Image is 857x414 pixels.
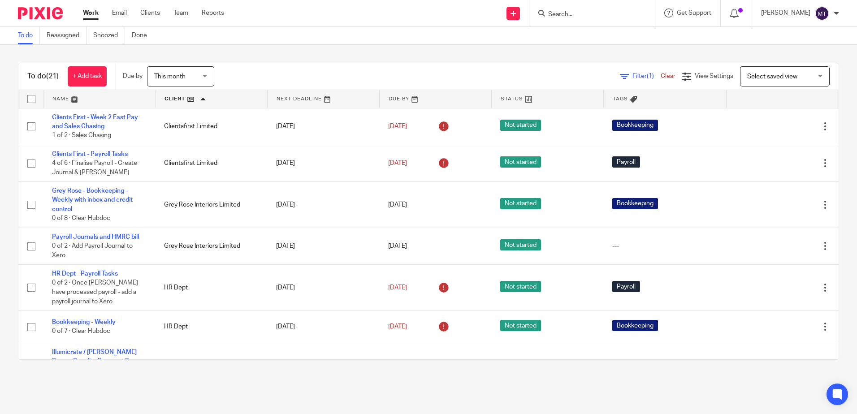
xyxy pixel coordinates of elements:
[154,73,186,80] span: This month
[647,73,654,79] span: (1)
[761,9,810,17] p: [PERSON_NAME]
[612,198,658,209] span: Bookkeeping
[388,123,407,129] span: [DATE]
[155,265,267,311] td: HR Dept
[52,188,133,212] a: Grey Rose - Bookkeeping - Weekly with inbox and credit control
[18,27,40,44] a: To do
[388,285,407,291] span: [DATE]
[632,73,661,79] span: Filter
[500,198,541,209] span: Not started
[52,132,111,138] span: 1 of 2 · Sales Chasing
[661,73,675,79] a: Clear
[612,120,658,131] span: Bookkeeping
[747,73,797,80] span: Select saved view
[52,328,110,335] span: 0 of 7 · Clear Hubdoc
[267,108,379,145] td: [DATE]
[388,243,407,249] span: [DATE]
[267,343,379,389] td: [DATE]
[18,7,63,19] img: Pixie
[52,243,133,259] span: 0 of 2 · Add Payroll Journal to Xero
[695,73,733,79] span: View Settings
[500,320,541,331] span: Not started
[613,96,628,101] span: Tags
[140,9,160,17] a: Clients
[52,234,139,240] a: Payroll Journals and HMRC bill
[52,151,128,157] a: Clients First - Payroll Tasks
[46,73,59,80] span: (21)
[68,66,107,86] a: + Add task
[27,72,59,81] h1: To do
[155,145,267,181] td: Clientsfirst Limited
[388,202,407,208] span: [DATE]
[267,228,379,264] td: [DATE]
[155,228,267,264] td: Grey Rose Interiors Limited
[500,239,541,250] span: Not started
[93,27,125,44] a: Snoozed
[52,280,138,305] span: 0 of 2 · Once [PERSON_NAME] have processed payroll - add a payroll journal to Xero
[267,265,379,311] td: [DATE]
[52,319,116,325] a: Bookkeeping - Weekly
[52,160,137,176] span: 4 of 6 · Finalise Payroll - Create Journal & [PERSON_NAME]
[112,9,127,17] a: Email
[612,241,718,250] div: ---
[202,9,224,17] a: Reports
[388,323,407,330] span: [DATE]
[52,114,138,129] a: Clients First - Week 2 Fast Pay and Sales Chasing
[155,343,267,389] td: Illumicrate Limited
[52,215,110,221] span: 0 of 8 · Clear Hubdoc
[52,271,118,277] a: HR Dept - Payroll Tasks
[547,11,628,19] input: Search
[500,281,541,292] span: Not started
[155,108,267,145] td: Clientsfirst Limited
[267,311,379,343] td: [DATE]
[677,10,711,16] span: Get Support
[52,349,137,364] a: Illumicrate / [PERSON_NAME] Press - Supplier Payment Run
[612,320,658,331] span: Bookkeeping
[132,27,154,44] a: Done
[500,120,541,131] span: Not started
[815,6,829,21] img: svg%3E
[83,9,99,17] a: Work
[267,145,379,181] td: [DATE]
[155,182,267,228] td: Grey Rose Interiors Limited
[388,160,407,166] span: [DATE]
[612,359,684,371] span: Supplier Payment Run
[500,156,541,168] span: Not started
[123,72,143,81] p: Due by
[500,359,541,371] span: Not started
[173,9,188,17] a: Team
[267,182,379,228] td: [DATE]
[47,27,87,44] a: Reassigned
[612,281,640,292] span: Payroll
[612,156,640,168] span: Payroll
[155,311,267,343] td: HR Dept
